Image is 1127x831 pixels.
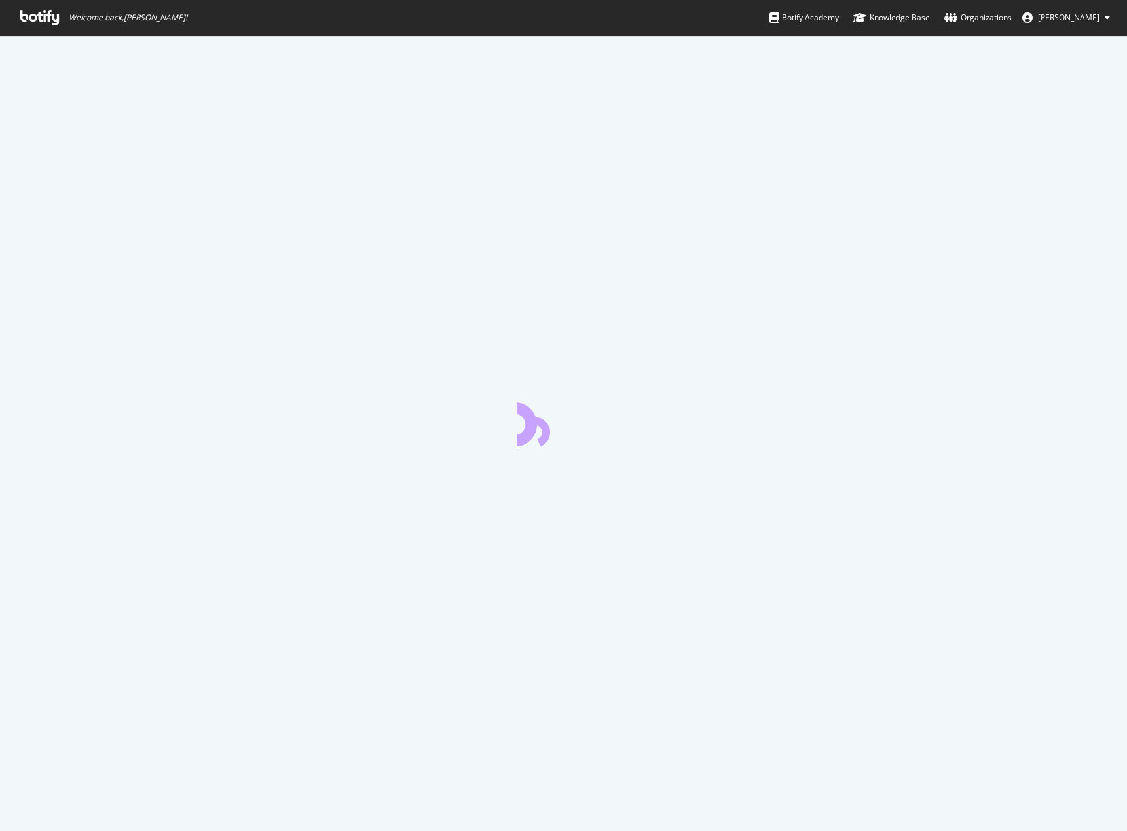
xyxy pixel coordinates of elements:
[517,399,611,446] div: animation
[1038,12,1099,23] span: Anja Alling
[769,11,839,24] div: Botify Academy
[853,11,930,24] div: Knowledge Base
[1012,7,1120,28] button: [PERSON_NAME]
[69,12,187,23] span: Welcome back, [PERSON_NAME] !
[944,11,1012,24] div: Organizations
